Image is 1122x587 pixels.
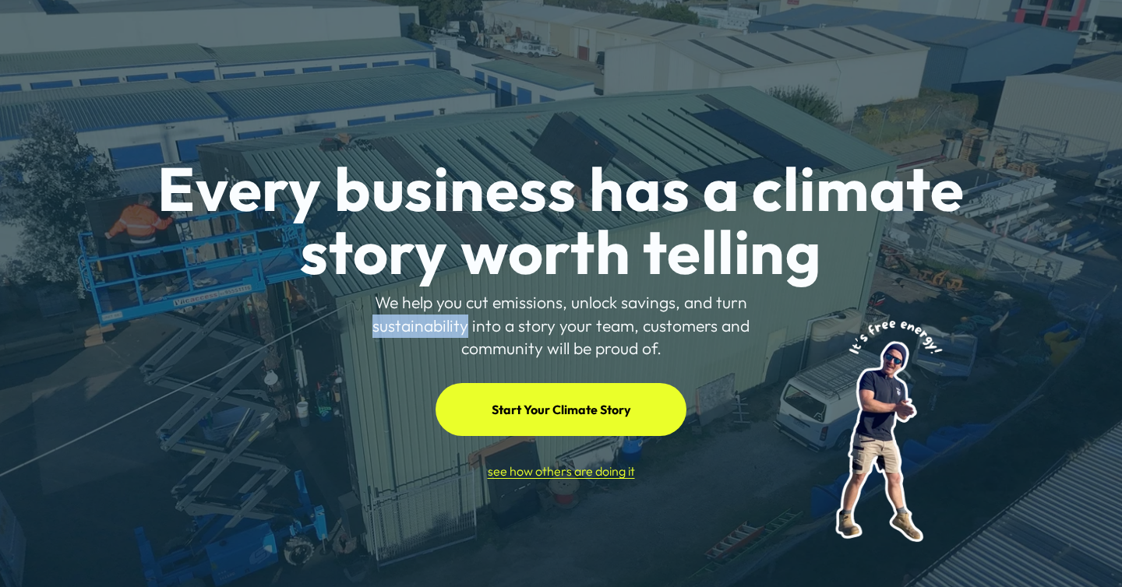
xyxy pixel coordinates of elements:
a: Start Your Climate Story [436,383,687,436]
a: see how others are doing it [488,463,635,479]
p: We help you cut emissions, unlock savings, and turn sustainability into a story your team, custom... [348,291,774,360]
iframe: Chat Widget [1044,512,1122,587]
h1: Every business has a climate story worth telling [132,157,990,283]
